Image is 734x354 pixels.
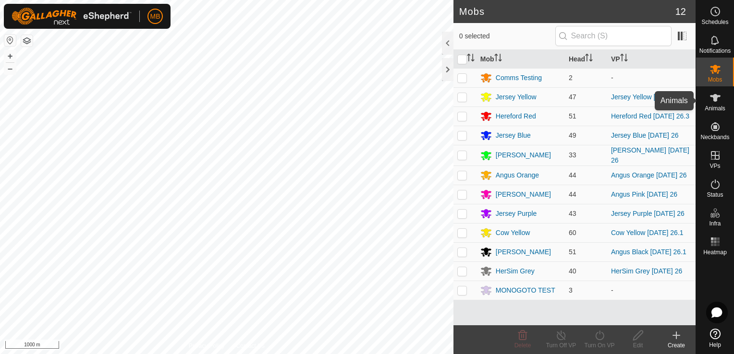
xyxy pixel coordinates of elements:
[708,77,722,83] span: Mobs
[150,12,160,22] span: MB
[569,248,576,256] span: 51
[611,210,685,217] a: Jersey Purple [DATE] 26
[703,249,727,255] span: Heatmap
[611,190,677,198] a: Angus Pink [DATE] 26
[4,35,16,46] button: Reset Map
[494,55,502,63] p-sorticon: Activate to sort
[569,229,576,236] span: 60
[569,151,576,159] span: 33
[569,131,576,139] span: 49
[569,267,576,275] span: 40
[709,221,721,226] span: Infra
[21,35,33,47] button: Map Layers
[607,68,696,87] td: -
[705,106,725,111] span: Animals
[569,210,576,217] span: 43
[709,342,721,348] span: Help
[459,31,555,41] span: 0 selected
[496,189,551,200] div: [PERSON_NAME]
[496,285,555,295] div: MONOGOTO TEST
[569,190,576,198] span: 44
[542,341,580,350] div: Turn Off VP
[699,48,731,54] span: Notifications
[611,93,690,101] a: Jersey Yellow [DATE] 26.1
[496,73,542,83] div: Comms Testing
[496,130,531,141] div: Jersey Blue
[580,341,619,350] div: Turn On VP
[569,286,573,294] span: 3
[611,267,682,275] a: HerSim Grey [DATE] 26
[701,19,728,25] span: Schedules
[611,112,689,120] a: Hereford Red [DATE] 26.3
[611,229,684,236] a: Cow Yellow [DATE] 26.1
[12,8,132,25] img: Gallagher Logo
[569,74,573,82] span: 2
[496,170,539,180] div: Angus Orange
[555,26,672,46] input: Search (S)
[236,342,265,350] a: Contact Us
[611,171,687,179] a: Angus Orange [DATE] 26
[4,63,16,74] button: –
[467,55,475,63] p-sorticon: Activate to sort
[565,50,607,69] th: Head
[496,209,537,219] div: Jersey Purple
[459,6,675,17] h2: Mobs
[607,50,696,69] th: VP
[607,281,696,300] td: -
[569,93,576,101] span: 47
[514,342,531,349] span: Delete
[496,92,537,102] div: Jersey Yellow
[611,131,679,139] a: Jersey Blue [DATE] 26
[611,248,686,256] a: Angus Black [DATE] 26.1
[496,111,536,121] div: Hereford Red
[569,171,576,179] span: 44
[620,55,628,63] p-sorticon: Activate to sort
[496,247,551,257] div: [PERSON_NAME]
[585,55,593,63] p-sorticon: Activate to sort
[477,50,565,69] th: Mob
[496,266,535,276] div: HerSim Grey
[189,342,225,350] a: Privacy Policy
[707,192,723,198] span: Status
[496,150,551,160] div: [PERSON_NAME]
[569,112,576,120] span: 51
[611,146,689,164] a: [PERSON_NAME] [DATE] 26
[700,134,729,140] span: Neckbands
[619,341,657,350] div: Edit
[675,4,686,19] span: 12
[657,341,696,350] div: Create
[496,228,530,238] div: Cow Yellow
[4,50,16,62] button: +
[710,163,720,169] span: VPs
[696,325,734,352] a: Help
